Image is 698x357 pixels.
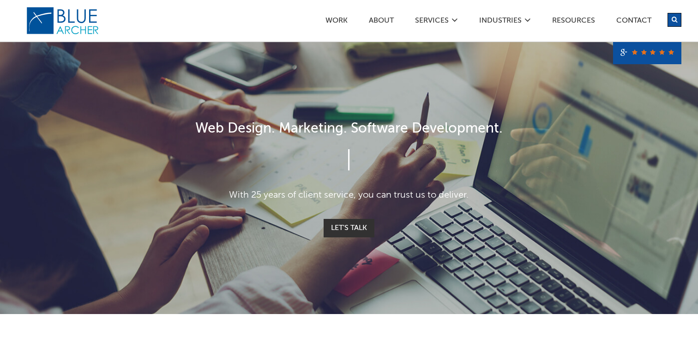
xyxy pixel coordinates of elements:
[26,6,100,35] img: Blue Archer Logo
[479,17,522,27] a: Industries
[324,219,374,237] a: Let's Talk
[81,119,617,139] h1: Web Design. Marketing. Software Development.
[325,17,348,27] a: Work
[346,150,352,172] span: |
[81,188,617,202] p: With 25 years of client service, you can trust us to deliver.
[616,17,652,27] a: Contact
[552,17,596,27] a: Resources
[368,17,394,27] a: ABOUT
[415,17,449,27] a: SERVICES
